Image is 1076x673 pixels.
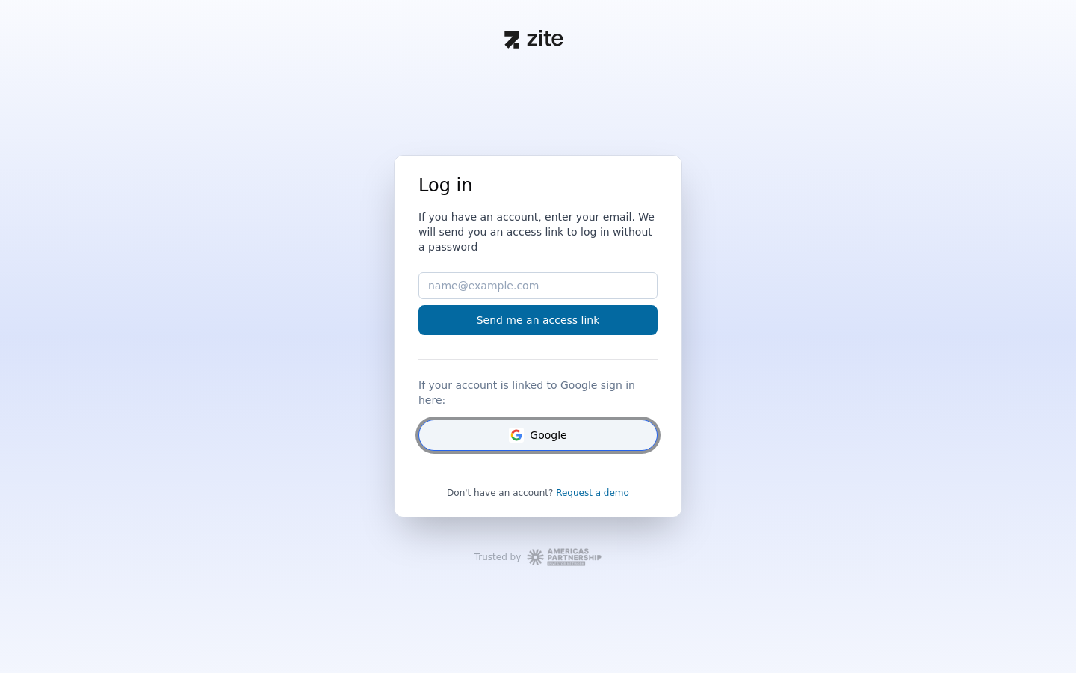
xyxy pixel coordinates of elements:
[418,420,658,451] button: GoogleGoogle
[418,487,658,499] div: Don't have an account?
[527,547,602,568] img: Workspace Logo
[418,209,658,254] h3: If you have an account, enter your email. We will send you an access link to log in without a pas...
[418,372,658,408] div: If your account is linked to Google sign in here:
[509,428,524,443] svg: Google
[474,551,522,563] div: Trusted by
[418,272,658,299] input: name@example.com
[418,173,658,197] h1: Log in
[418,305,658,335] button: Send me an access link
[556,488,629,498] a: Request a demo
